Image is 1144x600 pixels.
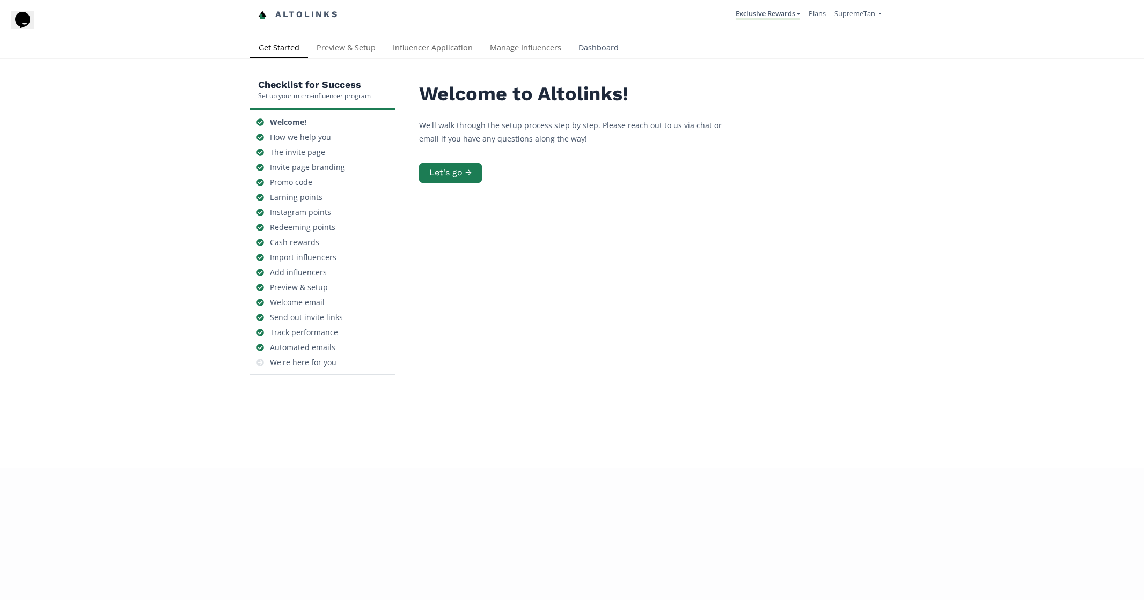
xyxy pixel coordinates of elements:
a: SupremeTan [834,9,882,21]
a: Exclusive Rewards [736,9,800,20]
h5: Checklist for Success [258,78,371,91]
a: Manage Influencers [481,38,570,60]
a: Get Started [250,38,308,60]
div: Instagram points [270,207,331,218]
div: Promo code [270,177,312,188]
div: Cash rewards [270,237,319,248]
iframe: chat widget [11,11,45,43]
div: Automated emails [270,342,335,353]
p: We'll walk through the setup process step by step. Please reach out to us via chat or email if yo... [419,118,741,145]
div: How we help you [270,132,331,143]
div: Invite page branding [270,162,345,173]
div: Set up your micro-influencer program [258,91,371,100]
div: Send out invite links [270,312,343,323]
h2: Welcome to Altolinks! [419,83,741,105]
a: Preview & Setup [308,38,384,60]
div: Import influencers [270,252,336,263]
div: Redeeming points [270,222,335,233]
a: Plans [809,9,826,18]
button: Let's go → [419,163,482,183]
div: We're here for you [270,357,336,368]
a: Dashboard [570,38,627,60]
div: Add influencers [270,267,327,278]
img: favicon-32x32.png [258,11,267,19]
div: The invite page [270,147,325,158]
div: Earning points [270,192,322,203]
div: Track performance [270,327,338,338]
span: SupremeTan [834,9,875,18]
a: Altolinks [258,6,339,24]
div: Preview & setup [270,282,328,293]
div: Welcome email [270,297,325,308]
div: Welcome! [270,117,306,128]
a: Influencer Application [384,38,481,60]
